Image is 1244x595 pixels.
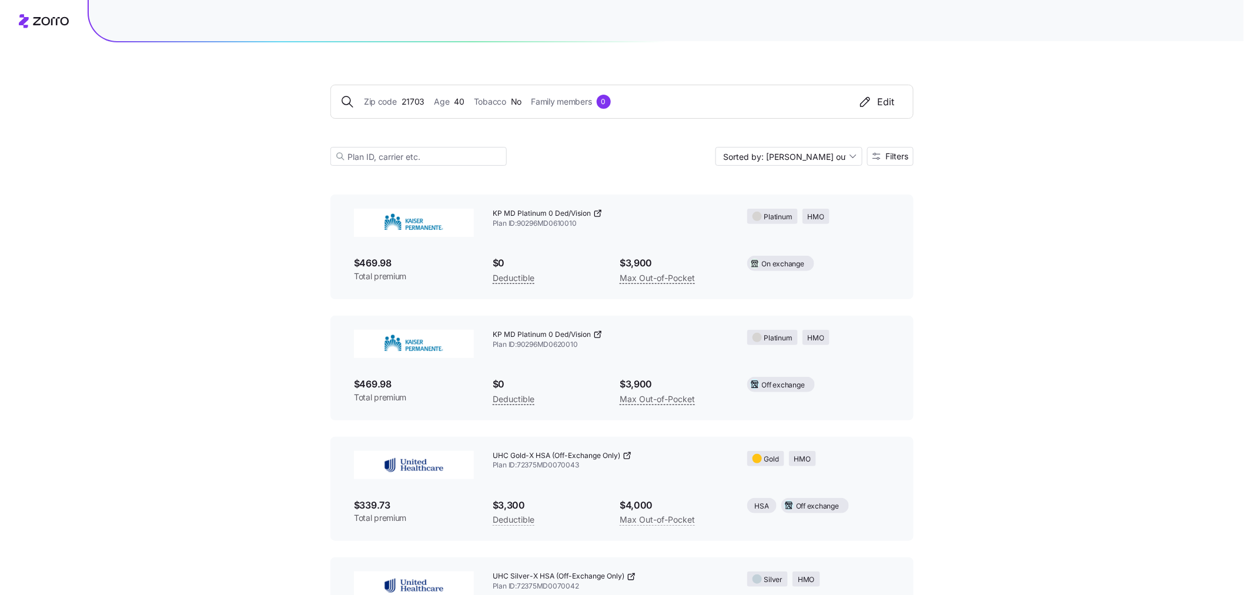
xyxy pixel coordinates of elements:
[493,392,534,406] span: Deductible
[867,147,914,166] button: Filters
[620,513,695,527] span: Max Out-of-Pocket
[493,513,534,527] span: Deductible
[493,377,601,392] span: $0
[755,501,769,512] span: HSA
[493,209,591,219] span: KP MD Platinum 0 Ded/Vision
[364,95,397,108] span: Zip code
[454,95,464,108] span: 40
[354,330,474,358] img: Kaiser Permanente
[330,147,507,166] input: Plan ID, carrier etc.
[849,95,904,109] button: Edit
[620,392,695,406] span: Max Out-of-Pocket
[597,95,611,109] div: 0
[808,212,824,223] span: HMO
[493,271,534,285] span: Deductible
[493,460,728,470] span: Plan ID: 72375MD0070043
[354,377,474,392] span: $469.98
[764,574,783,586] span: Silver
[620,498,728,513] span: $4,000
[531,95,592,108] span: Family members
[474,95,506,108] span: Tobacco
[493,498,601,513] span: $3,300
[620,377,728,392] span: $3,900
[354,451,474,479] img: UnitedHealthcare
[493,330,591,340] span: KP MD Platinum 0 Ded/Vision
[354,270,474,282] span: Total premium
[402,95,425,108] span: 21703
[762,259,804,270] span: On exchange
[493,256,601,270] span: $0
[885,152,908,161] span: Filters
[620,256,728,270] span: $3,900
[354,392,474,403] span: Total premium
[354,498,474,513] span: $339.73
[493,571,624,581] span: UHC Silver-X HSA (Off-Exchange Only)
[620,271,695,285] span: Max Out-of-Pocket
[354,209,474,237] img: Kaiser Permanente
[762,380,805,391] span: Off exchange
[354,512,474,524] span: Total premium
[764,454,779,465] span: Gold
[796,501,839,512] span: Off exchange
[764,212,792,223] span: Platinum
[493,219,728,229] span: Plan ID: 90296MD0610010
[858,95,894,109] div: Edit
[493,581,728,591] span: Plan ID: 72375MD0070042
[511,95,521,108] span: No
[798,574,814,586] span: HMO
[493,451,620,461] span: UHC Gold-X HSA (Off-Exchange Only)
[808,333,824,344] span: HMO
[354,256,474,270] span: $469.98
[434,95,449,108] span: Age
[493,340,728,350] span: Plan ID: 90296MD0620010
[715,147,862,166] input: Sort by
[764,333,792,344] span: Platinum
[794,454,811,465] span: HMO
